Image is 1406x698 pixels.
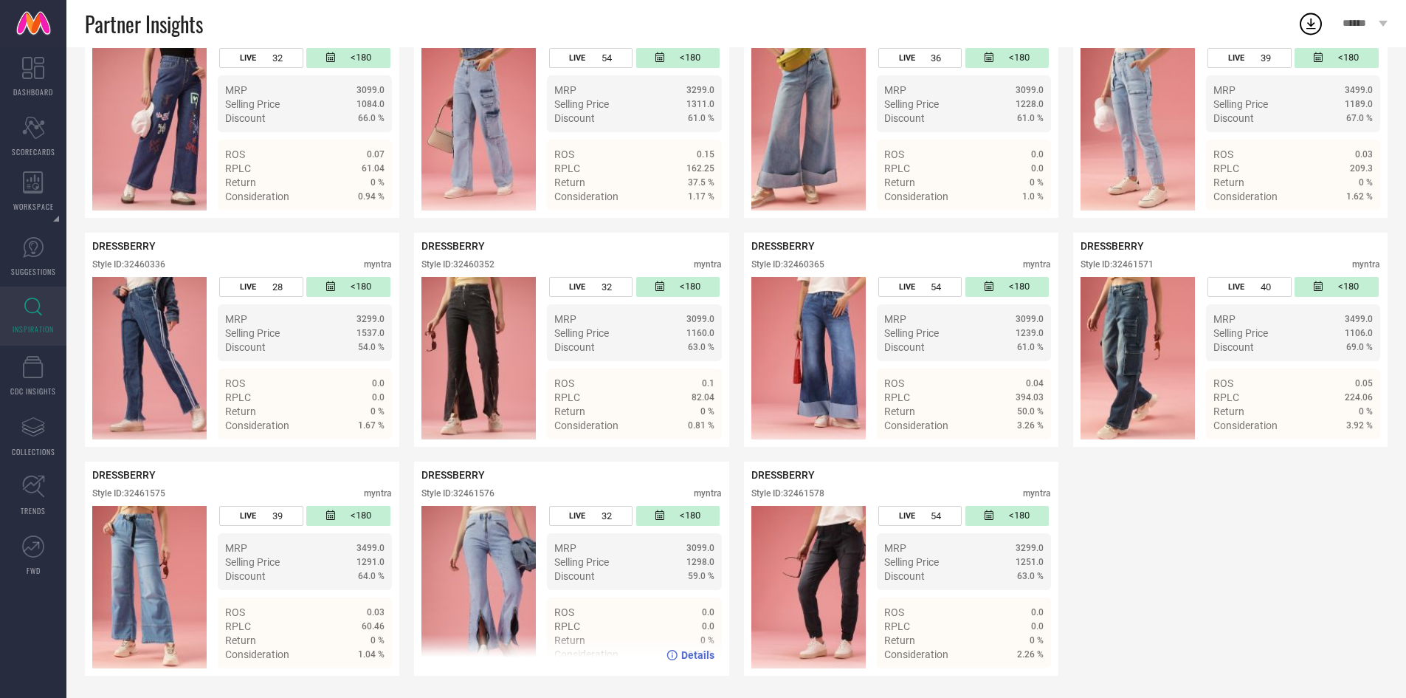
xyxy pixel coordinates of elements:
[702,621,714,632] span: 0.0
[1207,277,1291,297] div: Number of days the style has been live on the platform
[1345,328,1373,338] span: 1106.0
[356,99,385,109] span: 1084.0
[225,177,256,188] span: Return
[1359,406,1373,417] span: 0 %
[1340,217,1373,229] span: Details
[884,556,939,568] span: Selling Price
[554,148,574,160] span: ROS
[1213,98,1268,110] span: Selling Price
[421,277,536,439] div: Click to view image
[569,511,585,521] span: LIVE
[1031,149,1044,160] span: 0.0
[1009,52,1030,64] span: <180
[1228,53,1244,63] span: LIVE
[1081,259,1154,270] div: Style ID: 32461571
[694,488,722,499] div: myntra
[13,324,54,335] span: INSPIRATION
[225,556,280,568] span: Selling Price
[92,259,165,270] div: Style ID: 32460336
[965,48,1049,68] div: Number of days since the style was first listed on the platform
[356,543,385,553] span: 3499.0
[680,52,700,64] span: <180
[421,506,536,668] div: Click to view image
[884,313,906,325] span: MRP
[225,634,256,646] span: Return
[421,277,536,439] img: Style preview image
[1031,607,1044,617] span: 0.0
[878,277,962,297] div: Number of days the style has been live on the platform
[1352,259,1380,270] div: myntra
[884,112,925,124] span: Discount
[899,282,915,292] span: LIVE
[225,162,251,174] span: RPLC
[337,675,385,687] a: Details
[1017,406,1044,417] span: 50.0 %
[362,163,385,174] span: 61.04
[554,620,580,632] span: RPLC
[421,259,494,270] div: Style ID: 32460352
[240,511,256,521] span: LIVE
[680,510,700,522] span: <180
[681,217,714,229] span: Details
[1016,99,1044,109] span: 1228.0
[367,149,385,160] span: 0.07
[337,217,385,229] a: Details
[694,259,722,270] div: myntra
[549,506,633,526] div: Number of days the style has been live on the platform
[92,277,207,439] img: Style preview image
[554,162,580,174] span: RPLC
[1081,240,1144,252] span: DRESSBERRY
[636,277,720,297] div: Number of days since the style was first listed on the platform
[1345,392,1373,403] span: 224.06
[878,506,962,526] div: Number of days the style has been live on the platform
[240,282,256,292] span: LIVE
[931,281,941,292] span: 54
[878,48,962,68] div: Number of days the style has been live on the platform
[965,506,1049,526] div: Number of days since the style was first listed on the platform
[1228,282,1244,292] span: LIVE
[421,506,536,668] img: Style preview image
[225,327,280,339] span: Selling Price
[21,505,46,516] span: TRENDS
[358,342,385,352] span: 54.0 %
[884,327,939,339] span: Selling Price
[554,391,580,403] span: RPLC
[1325,217,1373,229] a: Details
[1261,52,1271,64] span: 39
[225,542,247,554] span: MRP
[358,113,385,123] span: 66.0 %
[1016,392,1044,403] span: 394.03
[666,446,714,458] a: Details
[272,510,283,521] span: 39
[372,392,385,403] span: 0.0
[996,675,1044,687] a: Details
[602,510,612,521] span: 32
[92,488,165,499] div: Style ID: 32461575
[92,277,207,439] div: Click to view image
[554,313,576,325] span: MRP
[965,277,1049,297] div: Number of days since the style was first listed on the platform
[1338,281,1359,293] span: <180
[1213,391,1239,403] span: RPLC
[554,377,574,389] span: ROS
[700,406,714,417] span: 0 %
[569,282,585,292] span: LIVE
[306,48,390,68] div: Number of days since the style was first listed on the platform
[554,191,618,202] span: Consideration
[549,48,633,68] div: Number of days the style has been live on the platform
[751,488,824,499] div: Style ID: 32461578
[751,240,815,252] span: DRESSBERRY
[421,488,494,499] div: Style ID: 32461576
[680,281,700,293] span: <180
[1213,327,1268,339] span: Selling Price
[1325,446,1373,458] a: Details
[225,191,289,202] span: Consideration
[884,606,904,618] span: ROS
[554,177,585,188] span: Return
[688,571,714,581] span: 59.0 %
[1213,112,1254,124] span: Discount
[1017,571,1044,581] span: 63.0 %
[549,277,633,297] div: Number of days the style has been live on the platform
[702,378,714,389] span: 0.1
[362,621,385,632] span: 60.46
